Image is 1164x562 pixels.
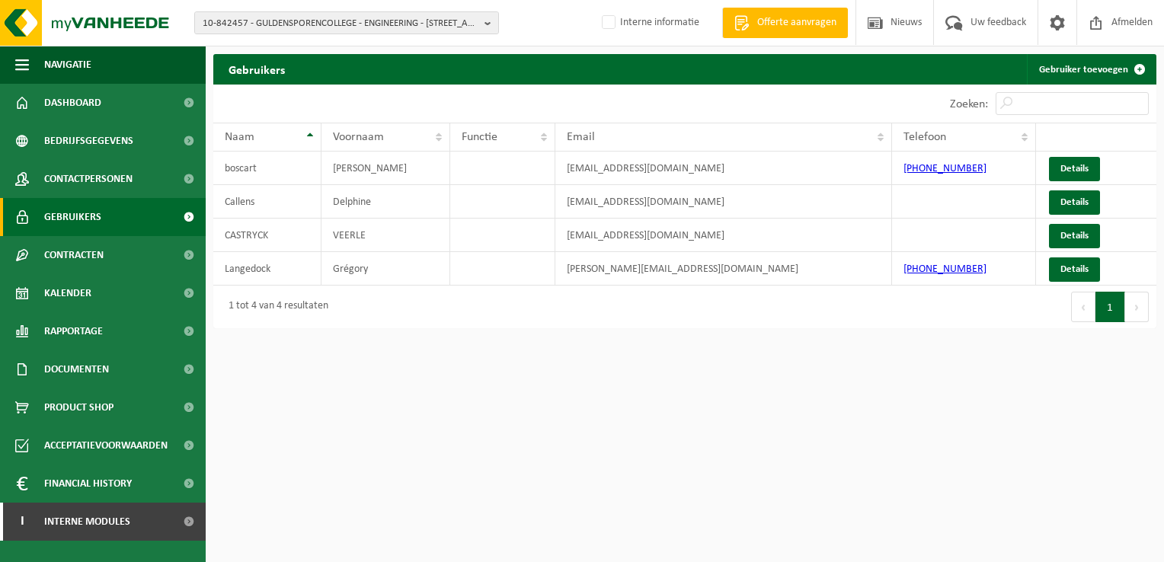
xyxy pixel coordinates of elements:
h2: Gebruikers [213,54,300,84]
a: Details [1049,257,1100,282]
span: Bedrijfsgegevens [44,122,133,160]
span: Gebruikers [44,198,101,236]
button: Previous [1071,292,1095,322]
span: Functie [462,131,497,143]
label: Interne informatie [599,11,699,34]
td: Delphine [321,185,450,219]
span: Kalender [44,274,91,312]
td: CASTRYCK [213,219,321,252]
span: Navigatie [44,46,91,84]
a: Gebruiker toevoegen [1027,54,1155,85]
span: I [15,503,29,541]
span: Contactpersonen [44,160,133,198]
label: Zoeken: [950,98,988,110]
span: 10-842457 - GULDENSPORENCOLLEGE - ENGINEERING - [STREET_ADDRESS] [203,12,478,35]
a: [PHONE_NUMBER] [903,263,987,275]
span: Rapportage [44,312,103,350]
span: Financial History [44,465,132,503]
span: Voornaam [333,131,384,143]
td: [EMAIL_ADDRESS][DOMAIN_NAME] [555,219,892,252]
span: Contracten [44,236,104,274]
td: Langedock [213,252,321,286]
a: [PHONE_NUMBER] [903,163,987,174]
button: 10-842457 - GULDENSPORENCOLLEGE - ENGINEERING - [STREET_ADDRESS] [194,11,499,34]
button: Next [1125,292,1149,322]
span: Dashboard [44,84,101,122]
a: Offerte aanvragen [722,8,848,38]
a: Details [1049,157,1100,181]
td: Grégory [321,252,450,286]
span: Offerte aanvragen [753,15,840,30]
span: Acceptatievoorwaarden [44,426,168,465]
td: VEERLE [321,219,450,252]
td: [EMAIL_ADDRESS][DOMAIN_NAME] [555,152,892,185]
span: Email [567,131,595,143]
td: Callens [213,185,321,219]
span: Telefoon [903,131,946,143]
a: Details [1049,224,1100,248]
button: 1 [1095,292,1125,322]
td: boscart [213,152,321,185]
span: Documenten [44,350,109,388]
td: [PERSON_NAME][EMAIL_ADDRESS][DOMAIN_NAME] [555,252,892,286]
td: [EMAIL_ADDRESS][DOMAIN_NAME] [555,185,892,219]
a: Details [1049,190,1100,215]
span: Product Shop [44,388,114,426]
span: Naam [225,131,254,143]
div: 1 tot 4 van 4 resultaten [221,293,328,321]
td: [PERSON_NAME] [321,152,450,185]
span: Interne modules [44,503,130,541]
